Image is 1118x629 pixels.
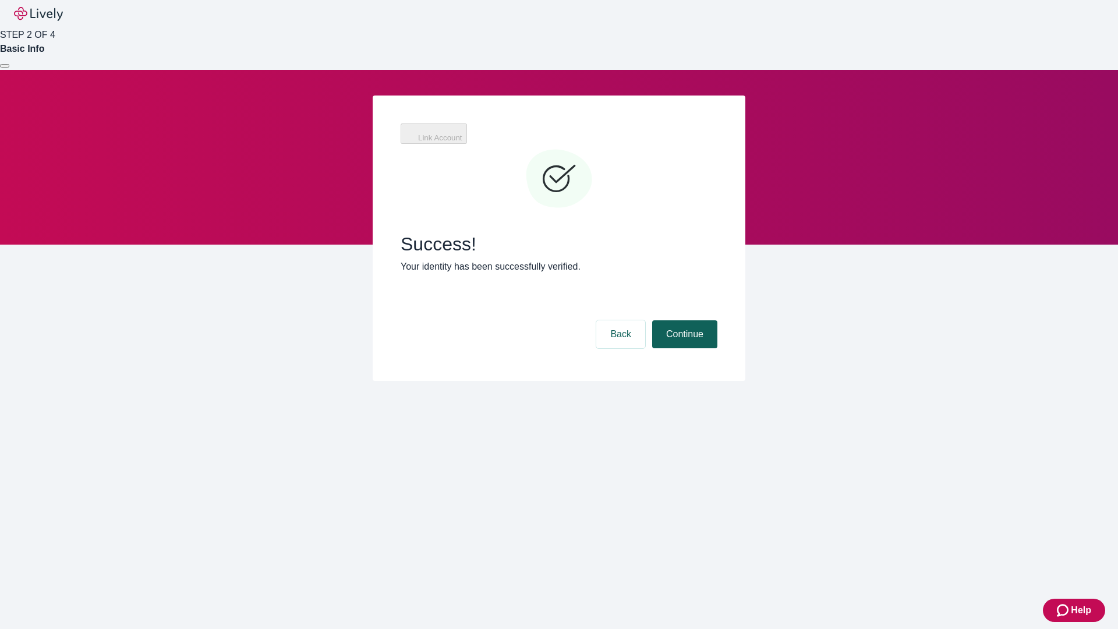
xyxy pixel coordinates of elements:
[401,260,717,274] p: Your identity has been successfully verified.
[401,233,717,255] span: Success!
[1057,603,1071,617] svg: Zendesk support icon
[1071,603,1091,617] span: Help
[14,7,63,21] img: Lively
[401,123,467,144] button: Link Account
[524,144,594,214] svg: Checkmark icon
[596,320,645,348] button: Back
[1043,599,1105,622] button: Zendesk support iconHelp
[652,320,717,348] button: Continue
